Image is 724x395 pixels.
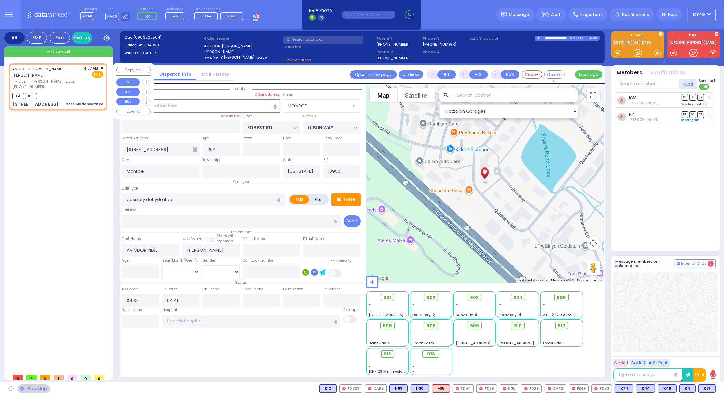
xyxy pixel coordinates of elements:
[411,384,429,393] div: K30
[12,101,59,108] div: [STREET_ADDRESS]
[412,331,414,336] span: -
[682,94,688,100] span: DR
[369,364,371,369] span: -
[456,331,458,336] span: -
[228,230,255,235] span: Patient info
[376,55,410,60] label: [PHONE_NUMBER]
[12,84,46,90] span: [PHONE_NUMBER]
[94,375,104,380] span: 0
[154,71,196,77] a: Dispatch info
[426,294,435,301] span: 902
[499,307,501,312] span: -
[384,351,391,357] span: 913
[47,48,70,55] span: + New call
[12,66,64,72] a: AVIGDOR [PERSON_NAME]
[183,236,202,241] label: Last Name
[369,307,371,312] span: -
[499,336,501,341] span: -
[681,261,706,266] span: Internal Chat
[570,34,576,42] div: 0:00
[667,34,720,38] label: KJFD
[243,114,255,119] label: Cross 1
[122,157,129,163] label: City
[368,274,390,283] img: Google
[576,34,577,42] div: /
[290,195,309,204] label: EMS
[423,49,467,55] span: Phone 4
[369,336,371,341] span: -
[369,369,407,374] span: BG - 29 Merriewold S.
[243,258,275,263] label: Call back number
[350,70,397,79] a: Open in new page
[587,237,600,250] button: Map camera controls
[162,307,177,313] label: Hospital
[693,12,705,18] span: KY40
[196,71,234,77] a: Call History
[116,88,140,96] button: ALS
[217,239,234,244] span: members
[203,287,219,292] label: On Scene
[230,179,252,184] span: Call type
[423,42,456,47] label: [PHONE_NUMBER]
[203,136,209,141] label: Apt
[202,13,212,19] span: FD44
[204,36,281,41] label: Caller name
[162,287,178,292] label: En Route
[221,113,240,118] label: Save as POI
[165,7,187,12] label: Medic on call
[243,136,253,141] label: Room
[100,65,103,71] span: ✕
[470,294,479,301] span: 903
[524,387,528,390] img: red-radio-icon.svg
[339,384,362,393] div: FD323
[227,13,237,19] span: FD38
[328,259,352,264] label: Use Callback
[543,302,545,307] span: -
[587,261,600,275] button: Drag Pegman onto the map to open Street View
[476,161,493,187] div: AVIGDOR YIDA HALPERT
[427,351,435,357] span: 918
[658,384,677,393] div: BLS
[543,307,545,312] span: -
[499,341,564,346] span: [STREET_ADDRESS][PERSON_NAME]
[543,336,545,341] span: -
[12,72,45,78] span: [PERSON_NAME]
[283,100,351,112] span: MONROE
[80,7,97,12] label: Dispatcher
[13,375,23,380] span: 0
[303,236,326,242] label: P Last Name
[699,78,716,83] span: Send text
[193,147,197,152] span: Other building occupants
[469,36,534,41] label: Last 3 location
[122,186,138,191] label: Call Type
[124,50,202,56] label: WIRELESS CALLER
[689,94,696,100] span: SO
[697,111,704,118] span: TR
[452,88,578,102] input: Search location
[369,359,371,364] span: -
[500,384,518,393] div: K35
[232,280,251,285] span: Status
[543,341,566,346] span: Forest Bay-3
[122,136,148,141] label: Street Address
[633,40,640,45] a: K4
[230,86,252,92] span: Location
[203,157,220,163] label: Township
[136,42,159,48] span: 8456040911
[124,35,202,40] label: Cad:
[18,384,50,393] div: See map
[389,384,408,393] div: BLS
[283,287,303,292] label: Destination
[629,112,635,117] a: K4
[432,384,450,393] div: M15
[615,384,633,393] div: K74
[698,384,716,393] div: BLS
[323,136,343,141] label: Entry Code
[569,384,589,393] div: FD19
[697,94,704,100] span: TR
[369,331,371,336] span: -
[476,384,497,393] div: FD25
[615,384,633,393] div: BLS
[616,79,679,89] input: Search member
[365,384,387,393] div: CAR6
